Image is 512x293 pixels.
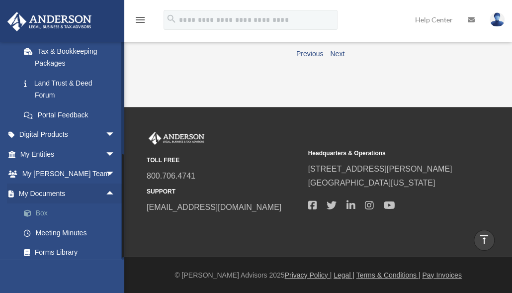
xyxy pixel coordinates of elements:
div: © [PERSON_NAME] Advisors 2025 [124,269,512,282]
a: [STREET_ADDRESS][PERSON_NAME] [308,165,452,173]
img: Anderson Advisors Platinum Portal [147,132,206,145]
a: vertical_align_top [474,230,495,251]
span: arrow_drop_down [105,144,125,165]
a: Tax & Bookkeeping Packages [14,41,125,73]
a: My [PERSON_NAME] Teamarrow_drop_down [7,164,130,184]
a: Previous [296,50,323,58]
img: Anderson Advisors Platinum Portal [4,12,94,31]
small: TOLL FREE [147,155,301,166]
span: arrow_drop_down [105,125,125,145]
i: vertical_align_top [478,234,490,246]
a: 800.706.4741 [147,172,195,180]
a: [EMAIL_ADDRESS][DOMAIN_NAME] [147,203,281,211]
a: Box [14,203,130,223]
a: Meeting Minutes [14,223,130,243]
i: search [166,13,177,24]
a: Terms & Conditions | [356,271,421,279]
small: Headquarters & Operations [308,148,463,159]
a: Forms Library [14,243,130,263]
span: arrow_drop_up [105,184,125,204]
span: arrow_drop_down [105,164,125,185]
a: menu [134,17,146,26]
small: SUPPORT [147,187,301,197]
a: My Documentsarrow_drop_up [7,184,130,203]
a: [GEOGRAPHIC_DATA][US_STATE] [308,179,435,187]
a: Portal Feedback [14,105,125,125]
img: User Pic [490,12,505,27]
a: Next [330,50,344,58]
a: Digital Productsarrow_drop_down [7,125,130,145]
a: Privacy Policy | [285,271,332,279]
i: menu [134,14,146,26]
a: My Entitiesarrow_drop_down [7,144,130,164]
a: Legal | [334,271,354,279]
a: Land Trust & Deed Forum [14,73,125,105]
